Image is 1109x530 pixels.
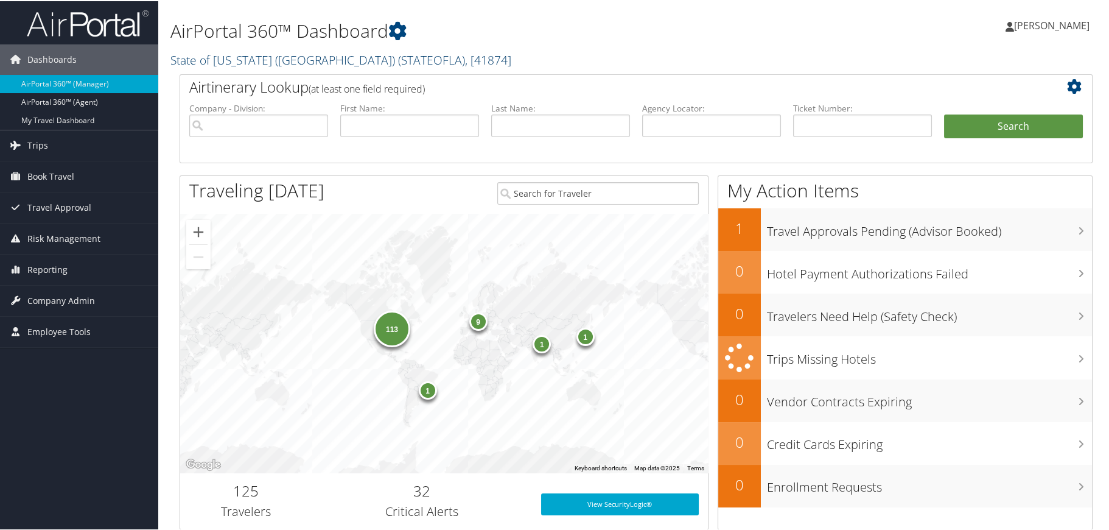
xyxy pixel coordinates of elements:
[541,492,699,514] a: View SecurityLogic®
[27,253,68,284] span: Reporting
[183,456,223,472] img: Google
[27,191,91,222] span: Travel Approval
[27,316,91,346] span: Employee Tools
[767,258,1092,281] h3: Hotel Payment Authorizations Failed
[533,334,551,352] div: 1
[340,101,479,113] label: First Name:
[718,292,1092,335] a: 0Travelers Need Help (Safety Check)
[27,43,77,74] span: Dashboards
[491,101,630,113] label: Last Name:
[186,219,211,243] button: Zoom in
[575,463,627,472] button: Keyboard shortcuts
[183,456,223,472] a: Open this area in Google Maps (opens a new window)
[576,327,595,345] div: 1
[718,431,761,451] h2: 0
[718,378,1092,421] a: 0Vendor Contracts Expiring
[718,473,761,494] h2: 0
[767,344,1092,367] h3: Trips Missing Hotels
[186,244,211,268] button: Zoom out
[189,76,1007,96] h2: Airtinerary Lookup
[465,51,511,67] span: , [ 41874 ]
[718,464,1092,506] a: 0Enrollment Requests
[793,101,932,113] label: Ticket Number:
[767,386,1092,409] h3: Vendor Contracts Expiring
[767,216,1092,239] h3: Travel Approvals Pending (Advisor Booked)
[469,311,488,329] div: 9
[687,464,704,470] a: Terms (opens in new tab)
[718,177,1092,202] h1: My Action Items
[27,222,100,253] span: Risk Management
[1006,6,1102,43] a: [PERSON_NAME]
[27,160,74,191] span: Book Travel
[718,421,1092,464] a: 0Credit Cards Expiring
[419,380,437,398] div: 1
[767,472,1092,495] h3: Enrollment Requests
[718,260,761,280] h2: 0
[309,81,425,94] span: (at least one field required)
[170,51,511,67] a: State of [US_STATE] ([GEOGRAPHIC_DATA])
[27,8,149,37] img: airportal-logo.png
[27,284,95,315] span: Company Admin
[170,17,791,43] h1: AirPortal 360™ Dashboard
[189,177,324,202] h1: Traveling [DATE]
[718,302,761,323] h2: 0
[718,207,1092,250] a: 1Travel Approvals Pending (Advisor Booked)
[321,479,523,500] h2: 32
[718,388,761,409] h2: 0
[497,181,699,203] input: Search for Traveler
[189,101,328,113] label: Company - Division:
[189,479,303,500] h2: 125
[767,301,1092,324] h3: Travelers Need Help (Safety Check)
[718,217,761,238] h2: 1
[321,502,523,519] h3: Critical Alerts
[767,429,1092,452] h3: Credit Cards Expiring
[189,502,303,519] h3: Travelers
[718,250,1092,292] a: 0Hotel Payment Authorizations Failed
[1014,18,1090,31] span: [PERSON_NAME]
[27,129,48,160] span: Trips
[642,101,781,113] label: Agency Locator:
[374,309,410,346] div: 113
[944,113,1083,138] button: Search
[718,335,1092,378] a: Trips Missing Hotels
[634,464,680,470] span: Map data ©2025
[398,51,465,67] span: ( STATEOFLA )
